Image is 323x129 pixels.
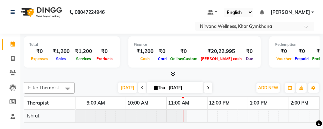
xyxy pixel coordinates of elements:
input: 2025-09-04 [167,83,201,93]
span: Ishrat [27,113,39,119]
span: Voucher [275,56,293,61]
img: logo [17,3,64,22]
a: 11:00 AM [167,98,191,108]
div: Total [29,42,114,48]
div: ₹0 [244,48,255,55]
span: [PERSON_NAME] [271,9,310,16]
span: Sales [55,56,68,61]
b: 08047224946 [75,3,105,22]
span: Prepaid [293,56,310,61]
span: Card [156,56,168,61]
a: 12:00 PM [208,98,232,108]
span: Thu [152,85,167,90]
span: ADD NEW [258,85,278,90]
span: [DATE] [118,82,137,93]
div: ₹20,22,995 [199,48,244,55]
span: Services [74,56,93,61]
div: ₹0 [168,48,199,55]
div: ₹0 [29,48,50,55]
span: Due [244,56,255,61]
a: 10:00 AM [126,98,150,108]
button: ADD NEW [256,83,280,93]
div: Finance [134,42,255,48]
span: [PERSON_NAME] cash [199,56,244,61]
div: ₹1,200 [50,48,72,55]
a: 9:00 AM [85,98,107,108]
a: 2:00 PM [289,98,310,108]
span: Therapist [27,100,49,106]
div: ₹0 [156,48,168,55]
div: ₹1,200 [134,48,156,55]
div: ₹0 [293,48,310,55]
span: Products [95,56,114,61]
span: Cash [139,56,151,61]
span: Filter Therapist [28,85,59,90]
div: ₹1,200 [72,48,95,55]
span: Expenses [29,56,50,61]
div: ₹0 [95,48,114,55]
div: ₹0 [275,48,293,55]
span: Online/Custom [168,56,199,61]
a: 1:00 PM [248,98,270,108]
